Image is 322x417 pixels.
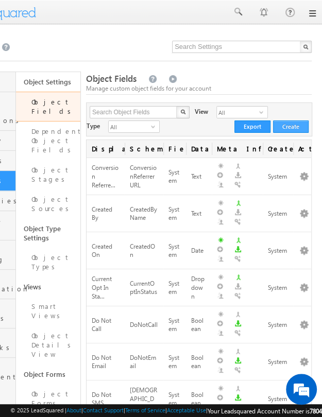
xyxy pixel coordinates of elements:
[268,171,288,182] div: System
[16,121,80,160] a: Dependent Object Fields
[125,407,165,413] a: Terms of Service
[217,107,259,118] span: All
[16,326,80,364] a: Object Details View
[83,407,124,413] a: Contact Support
[191,208,207,219] div: Text
[168,353,181,372] div: System
[92,275,112,300] span: Current Opt In Sta...
[16,219,80,248] a: Object Type Settings
[191,353,207,372] div: Boolean
[16,364,80,384] a: Object Forms
[168,279,181,298] div: System
[168,204,181,224] div: System
[16,248,80,277] a: Object Types
[130,241,158,261] div: CreatedOn
[167,407,206,413] a: Acceptable Use
[268,394,288,405] div: System
[234,120,270,133] button: Export
[18,54,43,67] img: d_60004797649_company_0_60004797649
[16,92,80,121] a: Object Fields
[16,277,80,297] a: Views
[191,246,207,256] div: Date
[268,283,288,293] div: System
[168,390,181,409] div: System
[191,316,207,335] div: Boolean
[13,95,188,308] textarea: Type your message and click 'Submit'
[87,120,100,131] div: Type
[268,320,288,331] div: System
[92,242,112,259] span: Created On
[130,163,158,191] div: ConversionReferrerURL
[169,5,194,30] div: Minimize live chat window
[151,317,187,331] em: Submit
[259,109,267,115] span: select
[86,73,137,84] span: Object Fields
[191,390,207,409] div: Boolean
[109,121,151,132] span: All
[92,164,118,189] span: Conversion Referre...
[273,120,309,133] button: Create
[180,109,185,114] img: Search
[172,41,312,53] input: Search Settings
[163,140,187,158] span: Field Type
[92,205,112,222] span: Created By
[54,54,173,67] div: Leave a message
[168,241,181,261] div: System
[16,160,80,189] a: Object Stages
[130,320,158,331] div: DoNotCall
[125,140,163,158] span: Schema Name
[191,274,207,302] div: Dropdown
[293,140,311,158] span: Actions
[268,246,288,256] div: System
[130,353,158,372] div: DoNotEmail
[87,140,125,158] span: Display Name
[16,384,80,413] a: Object Forms
[16,189,80,219] a: Object Sources
[130,385,158,413] div: [DEMOGRAPHIC_DATA]
[186,140,212,158] span: Data Type
[66,407,81,413] a: About
[130,204,158,224] div: CreatedByName
[86,84,312,93] div: Manage custom object fields for your account
[268,357,288,368] div: System
[92,391,111,407] span: Do Not SMS
[268,208,288,219] div: System
[16,72,80,92] a: Object Settings
[168,316,181,335] div: System
[151,124,159,130] span: select
[168,167,181,187] div: System
[212,140,263,158] span: Meta Info
[191,171,207,182] div: Text
[92,354,111,370] span: Do Not Email
[195,106,208,116] div: View
[130,279,158,298] div: CurrentOptInStatus
[92,317,111,333] span: Do Not Call
[263,140,293,158] span: Created By
[16,297,80,326] a: Smart Views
